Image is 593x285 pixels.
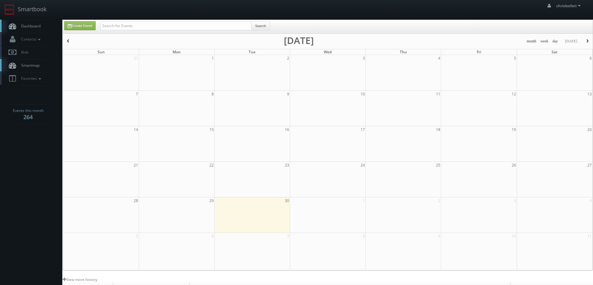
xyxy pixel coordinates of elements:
a: Create Event [64,21,96,30]
h2: [DATE] [284,37,314,44]
span: Bids [18,50,29,55]
span: 11 [435,91,441,97]
span: Smartmap [18,63,40,68]
span: 1 [211,55,214,61]
span: Thu [400,49,407,55]
span: 22 [209,162,214,168]
span: 5 [513,55,517,61]
span: 9 [286,91,290,97]
span: chrisleefatt [556,3,582,8]
span: 10 [511,233,517,239]
span: Tue [249,49,256,55]
span: 7 [286,233,290,239]
span: 8 [362,233,366,239]
span: 28 [133,197,139,204]
span: 19 [511,126,517,133]
span: 1 [362,197,366,204]
strong: 264 [23,113,33,121]
span: 4 [438,55,441,61]
span: 10 [360,91,366,97]
button: month [524,37,538,45]
span: 23 [284,162,290,168]
span: Mon [173,49,181,55]
span: 3 [513,197,517,204]
span: Dashboard [18,23,41,29]
input: Search for Events [100,22,251,30]
span: 5 [135,233,139,239]
span: 8 [211,91,214,97]
span: 2 [286,55,290,61]
span: 21 [133,162,139,168]
span: 12 [511,91,517,97]
span: Wed [324,49,332,55]
span: Contacts [18,36,42,42]
span: 18 [435,126,441,133]
span: 4 [589,197,592,204]
span: 27 [587,162,592,168]
span: 6 [589,55,592,61]
span: Events this month [13,108,44,114]
span: 7 [135,91,139,97]
button: Search [251,21,270,31]
span: 20 [587,126,592,133]
span: 24 [360,162,366,168]
span: 16 [284,126,290,133]
span: 9 [438,233,441,239]
span: 11 [587,233,592,239]
span: 31 [133,55,139,61]
span: 17 [360,126,366,133]
span: 25 [435,162,441,168]
span: 15 [209,126,214,133]
span: 14 [133,126,139,133]
span: 6 [211,233,214,239]
span: 3 [362,55,366,61]
span: Sat [552,49,557,55]
span: 29 [209,197,214,204]
span: Sun [98,49,105,55]
span: 30 [284,197,290,204]
button: day [550,37,560,45]
span: Favorites [18,76,43,81]
span: 26 [511,162,517,168]
button: [DATE] [563,37,579,45]
a: View more history [63,277,97,282]
button: week [538,37,551,45]
span: 13 [587,91,592,97]
span: Fri [477,49,481,55]
span: 2 [438,197,441,204]
img: smartbook-logo.png [5,5,15,15]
